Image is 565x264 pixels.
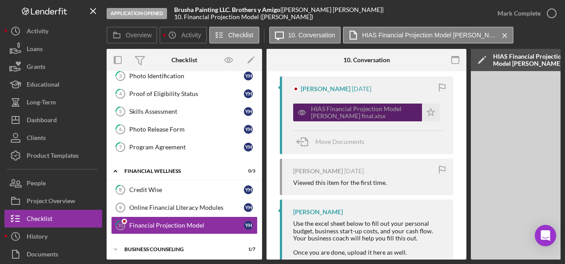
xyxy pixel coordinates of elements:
[269,27,341,44] button: 10. Conversation
[4,111,102,129] button: Dashboard
[129,90,244,97] div: Proof of Eligibility Status
[111,120,258,138] a: 6Photo Release FormYH
[129,222,244,229] div: Financial Projection Model
[4,210,102,228] button: Checklist
[119,108,122,114] tspan: 5
[4,40,102,58] button: Loans
[4,228,102,245] button: History
[111,181,258,199] a: 8Credit WiseYH
[344,168,364,175] time: 2024-04-16 18:50
[293,131,373,153] button: Move Documents
[301,85,350,92] div: [PERSON_NAME]
[228,32,254,39] label: Checklist
[27,40,43,60] div: Loans
[124,247,233,252] div: Business Counseling
[293,208,343,216] div: [PERSON_NAME]
[535,225,556,246] div: Open Intercom Messenger
[111,216,258,234] a: 10Financial Projection ModelYH
[4,147,102,164] a: Product Templates
[244,185,253,194] div: Y H
[489,4,561,22] button: Mark Complete
[4,174,102,192] button: People
[27,174,46,194] div: People
[129,126,244,133] div: Photo Release Form
[119,126,122,132] tspan: 6
[343,56,390,64] div: 10. Conversation
[111,199,258,216] a: 9Online Financial Literacy ModulesYH
[174,13,313,20] div: 10. Financial Projection Model ([PERSON_NAME])
[244,143,253,152] div: Y H
[27,192,75,212] div: Project Overview
[4,245,102,263] button: Documents
[293,104,440,121] button: HIAS Financial Projection Model [PERSON_NAME] final.xlsx
[171,56,197,64] div: Checklist
[27,22,48,42] div: Activity
[239,168,255,174] div: 0 / 3
[497,4,541,22] div: Mark Complete
[27,129,46,149] div: Clients
[293,168,343,175] div: [PERSON_NAME]
[244,72,253,80] div: Y H
[27,111,57,131] div: Dashboard
[27,76,60,96] div: Educational
[119,205,122,210] tspan: 9
[311,105,418,120] div: HIAS Financial Projection Model [PERSON_NAME] final.xlsx
[174,6,280,13] b: Brusha Painting LLC. Brothers y Amigo
[119,91,122,96] tspan: 4
[244,203,253,212] div: Y H
[27,93,56,113] div: Long-Term
[181,32,201,39] label: Activity
[293,249,444,256] div: Once you are done, upload it here as well.
[293,220,444,241] div: Use the excel sheet below to fill out your personal budget, business start-up costs, and your cas...
[4,192,102,210] button: Project Overview
[159,27,207,44] button: Activity
[282,6,384,13] div: [PERSON_NAME] [PERSON_NAME] |
[27,228,48,248] div: History
[129,144,244,151] div: Program Agreement
[362,32,495,39] label: HIAS Financial Projection Model [PERSON_NAME] final.xlsx
[27,210,52,230] div: Checklist
[107,8,167,19] div: Application Opened
[118,222,123,228] tspan: 10
[111,138,258,156] a: 7Program AgreementYH
[239,247,255,252] div: 1 / 7
[107,27,157,44] button: Overview
[244,125,253,134] div: Y H
[4,129,102,147] button: Clients
[111,103,258,120] a: 5Skills AssessmentYH
[244,107,253,116] div: Y H
[288,32,335,39] label: 10. Conversation
[293,179,387,186] div: Viewed this item for the first time.
[111,67,258,85] a: 3Photo IdentificationYH
[119,73,122,79] tspan: 3
[343,27,513,44] button: HIAS Financial Projection Model [PERSON_NAME] final.xlsx
[352,85,371,92] time: 2024-04-16 19:00
[27,58,45,78] div: Grants
[129,204,244,211] div: Online Financial Literacy Modules
[4,93,102,111] button: Long-Term
[174,6,282,13] div: |
[119,144,122,150] tspan: 7
[129,186,244,193] div: Credit Wise
[244,89,253,98] div: Y H
[4,22,102,40] button: Activity
[129,72,244,80] div: Photo Identification
[244,221,253,230] div: Y H
[4,76,102,93] button: Educational
[126,32,151,39] label: Overview
[129,108,244,115] div: Skills Assessment
[315,138,364,145] span: Move Documents
[111,85,258,103] a: 4Proof of Eligibility StatusYH
[4,58,102,76] button: Grants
